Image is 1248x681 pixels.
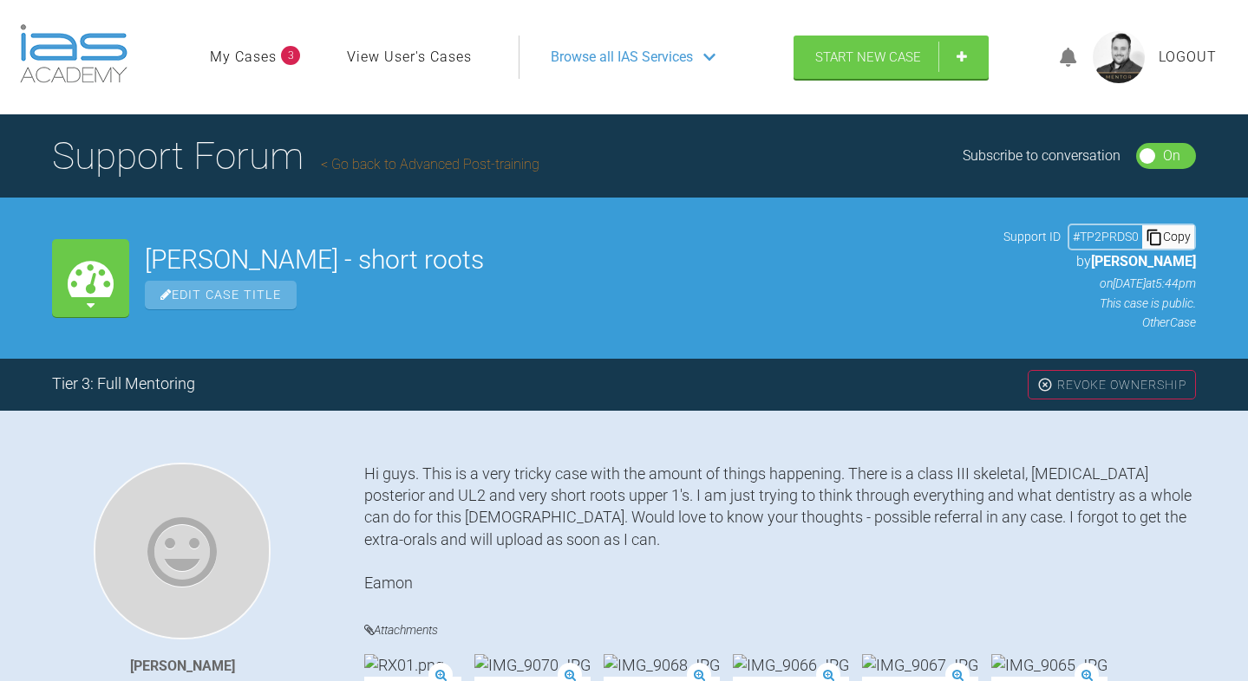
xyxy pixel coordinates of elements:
span: 3 [281,46,300,65]
img: IMG_9065.JPG [991,654,1108,676]
span: Edit Case Title [145,281,297,309]
div: # TP2PRDS0 [1069,227,1142,246]
img: Eamon OReilly [94,463,271,639]
span: Start New Case [815,49,921,65]
img: IMG_9070.JPG [474,654,591,676]
div: Copy [1142,225,1194,248]
img: IMG_9067.JPG [862,654,978,676]
img: IMG_9068.JPG [604,654,720,676]
span: Support ID [1003,227,1061,246]
a: Go back to Advanced Post-training [321,156,539,172]
h4: Attachments [364,619,1196,641]
img: IMG_9066.JPG [733,654,849,676]
a: Start New Case [794,36,989,79]
img: logo-light.3e3ef733.png [20,24,127,83]
h1: Support Forum [52,126,539,186]
div: Subscribe to conversation [963,145,1121,167]
div: Hi guys. This is a very tricky case with the amount of things happening. There is a class III ske... [364,463,1196,593]
div: Revoke Ownership [1028,370,1196,399]
p: on [DATE] at 5:44pm [1003,274,1196,293]
div: [PERSON_NAME] [130,655,235,678]
p: by [1003,250,1196,273]
span: Browse all IAS Services [551,46,693,68]
a: Logout [1159,46,1217,68]
h2: [PERSON_NAME] - short roots [145,247,988,273]
div: On [1163,145,1180,167]
img: RX01.png [364,654,444,676]
span: [PERSON_NAME] [1091,253,1196,269]
div: Tier 3: Full Mentoring [52,372,195,397]
img: profile.png [1093,31,1145,83]
img: close.456c75e0.svg [1037,377,1053,392]
p: This case is public. [1003,294,1196,313]
a: View User's Cases [347,46,472,68]
p: Other Case [1003,313,1196,332]
a: My Cases [210,46,277,68]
